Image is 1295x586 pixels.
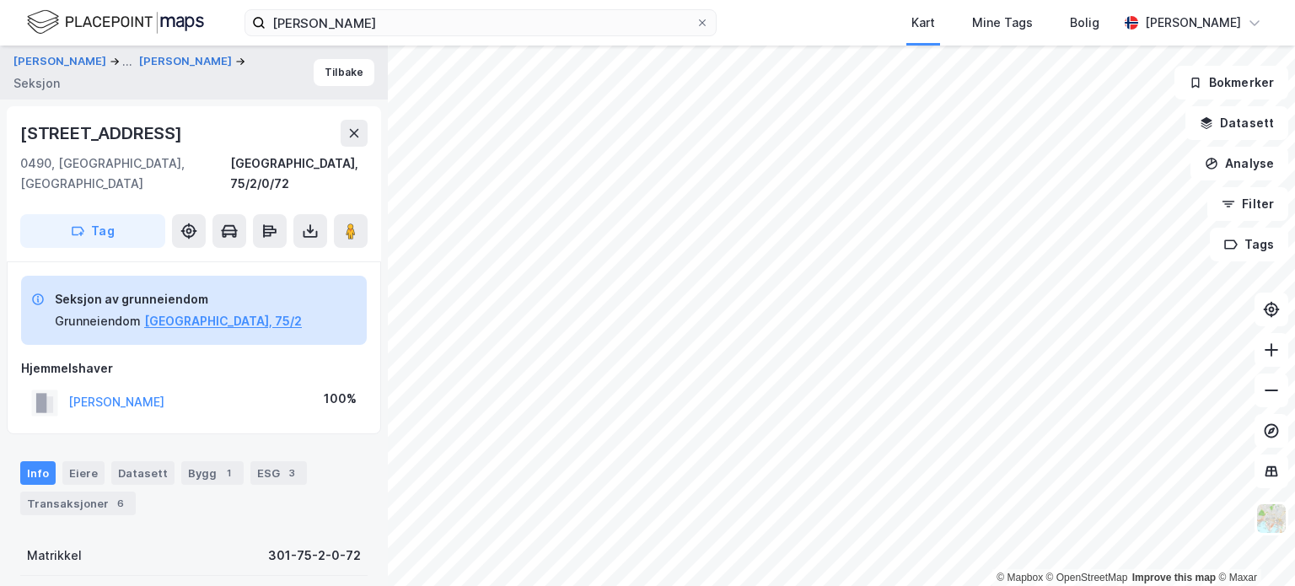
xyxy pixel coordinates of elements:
div: 100% [324,389,357,409]
div: Hjemmelshaver [21,358,367,379]
img: Z [1255,503,1287,535]
button: Analyse [1190,147,1288,180]
div: ESG [250,461,307,485]
div: [STREET_ADDRESS] [20,120,185,147]
div: Grunneiendom [55,311,141,331]
div: Kontrollprogram for chat [1211,505,1295,586]
button: [GEOGRAPHIC_DATA], 75/2 [144,311,302,331]
a: Mapbox [997,572,1043,583]
div: ... [122,51,132,72]
div: Eiere [62,461,105,485]
div: Transaksjoner [20,492,136,515]
div: 6 [112,495,129,512]
div: Matrikkel [27,546,82,566]
input: Søk på adresse, matrikkel, gårdeiere, leietakere eller personer [266,10,696,35]
div: Info [20,461,56,485]
div: 0490, [GEOGRAPHIC_DATA], [GEOGRAPHIC_DATA] [20,153,230,194]
div: Seksjon [13,73,60,94]
div: Bolig [1070,13,1099,33]
a: OpenStreetMap [1046,572,1128,583]
iframe: Chat Widget [1211,505,1295,586]
a: Improve this map [1132,572,1216,583]
img: logo.f888ab2527a4732fd821a326f86c7f29.svg [27,8,204,37]
div: Bygg [181,461,244,485]
div: Kart [911,13,935,33]
button: Tags [1210,228,1288,261]
button: Tag [20,214,165,248]
div: Mine Tags [972,13,1033,33]
button: [PERSON_NAME] [13,51,110,72]
div: [GEOGRAPHIC_DATA], 75/2/0/72 [230,153,368,194]
div: [PERSON_NAME] [1145,13,1241,33]
div: Seksjon av grunneiendom [55,289,302,309]
button: Bokmerker [1174,66,1288,99]
button: Tilbake [314,59,374,86]
button: Datasett [1185,106,1288,140]
div: Datasett [111,461,175,485]
button: [PERSON_NAME] [139,53,235,70]
div: 3 [283,465,300,481]
div: 1 [220,465,237,481]
div: 301-75-2-0-72 [268,546,361,566]
button: Filter [1207,187,1288,221]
